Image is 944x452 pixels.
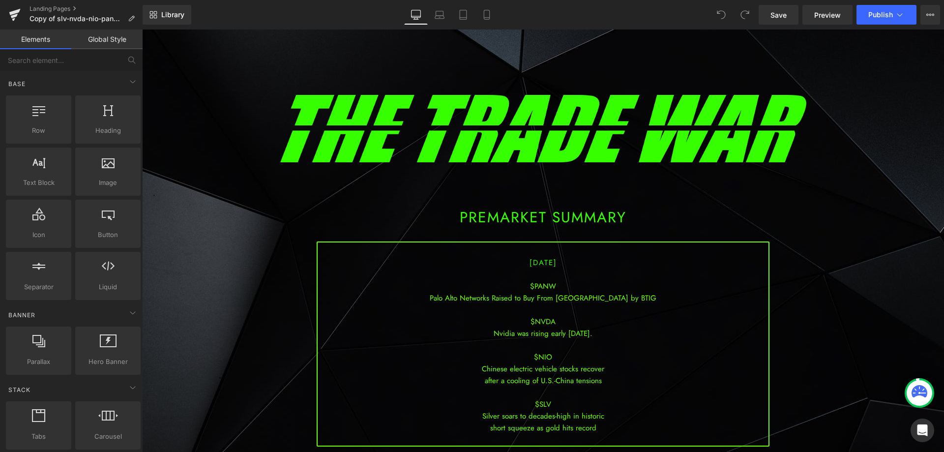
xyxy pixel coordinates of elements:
a: Global Style [71,30,143,49]
div: short squeeze as gold hits record [176,392,626,404]
span: Row [9,125,68,136]
span: Copy of slv-nvda-nio-panw-spy [29,15,124,23]
span: Library [161,10,184,19]
span: Stack [7,385,31,394]
span: Hero Banner [78,357,138,367]
span: Save [770,10,787,20]
button: More [920,5,940,25]
div: Silver soars to decades-high in historic [176,381,626,392]
button: Redo [735,5,755,25]
span: Image [78,178,138,188]
button: Publish [856,5,916,25]
span: Separator [9,282,68,292]
div: $SLV [176,369,626,381]
a: New Library [143,5,191,25]
div: Nvidia was rising early [DATE]. [176,298,626,310]
div: after a cooling of U.S.-China tensions [176,345,626,357]
a: Preview [802,5,853,25]
a: Tablet [451,5,475,25]
span: Base [7,79,27,89]
h1: PREMARKET SUMMARY [114,182,689,194]
span: Carousel [78,431,138,442]
a: Mobile [475,5,499,25]
span: Tabs [9,431,68,442]
div: Palo Alto Networks Raised to Buy From [GEOGRAPHIC_DATA] by BTIG [176,263,626,274]
a: Desktop [404,5,428,25]
div: Chinese electric vehicle stocks recover [176,333,626,345]
div: $NVDA [176,286,626,298]
span: Text Block [9,178,68,188]
span: Publish [868,11,893,19]
span: Button [78,230,138,240]
span: Preview [814,10,841,20]
span: [DATE] [387,228,415,239]
span: Heading [78,125,138,136]
span: Banner [7,310,36,320]
span: Parallax [9,357,68,367]
span: Liquid [78,282,138,292]
a: Landing Pages [29,5,143,13]
div: $NIO [176,322,626,333]
div: Open Intercom Messenger [911,419,934,442]
span: Icon [9,230,68,240]
div: $PANW [176,251,626,263]
a: Laptop [428,5,451,25]
button: Undo [711,5,731,25]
